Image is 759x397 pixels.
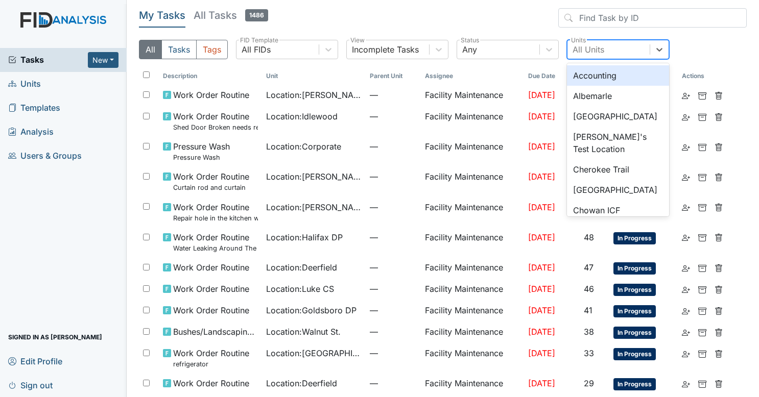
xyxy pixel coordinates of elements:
span: Location : Luke CS [266,283,334,295]
td: Facility Maintenance [421,300,524,321]
div: Cherokee Trail [567,159,669,180]
div: Type filter [139,40,228,59]
th: Toggle SortBy [524,67,580,85]
span: 29 [584,378,594,388]
span: 41 [584,305,592,315]
td: Facility Maintenance [421,85,524,106]
span: — [370,140,417,153]
span: — [370,170,417,183]
small: Repair hole in the kitchen wall. [173,213,258,223]
span: 38 [584,327,594,337]
span: [DATE] [528,90,555,100]
span: — [370,377,417,389]
td: Facility Maintenance [421,321,524,343]
a: Delete [715,201,723,213]
span: — [370,347,417,359]
span: Location : Deerfield [266,377,337,389]
div: [GEOGRAPHIC_DATA] [567,180,669,200]
div: Incomplete Tasks [352,43,419,56]
div: All Units [573,43,604,56]
a: Delete [715,326,723,338]
a: Archive [698,89,706,101]
span: 47 [584,262,594,272]
span: — [370,283,417,295]
small: Pressure Wash [173,153,230,162]
span: Location : Goldsboro DP [266,304,357,316]
span: [DATE] [528,327,555,337]
a: Archive [698,326,706,338]
th: Toggle SortBy [262,67,365,85]
span: [DATE] [528,348,555,358]
small: Shed Door Broken needs replacing [173,122,258,132]
a: Delete [715,140,723,153]
span: — [370,89,417,101]
th: Toggle SortBy [159,67,262,85]
a: Archive [698,201,706,213]
span: In Progress [613,327,656,339]
span: [DATE] [528,141,555,152]
span: Edit Profile [8,353,62,369]
td: Facility Maintenance [421,106,524,136]
a: Delete [715,304,723,316]
span: Work Order Routine Curtain rod and curtain [173,170,249,192]
div: Chowan ICF [567,200,669,220]
span: Location : Walnut St. [266,326,341,338]
div: Accounting [567,65,669,86]
span: [DATE] [528,262,555,272]
td: Facility Maintenance [421,257,524,279]
span: [DATE] [528,111,555,121]
a: Archive [698,347,706,359]
a: Archive [698,283,706,295]
span: Analysis [8,124,54,140]
a: Archive [698,170,706,183]
button: All [139,40,162,59]
span: Location : [PERSON_NAME]. ICF [266,201,361,213]
button: New [88,52,118,68]
span: Templates [8,100,60,116]
span: [DATE] [528,378,555,388]
span: 33 [584,348,594,358]
input: Find Task by ID [558,8,747,28]
span: [DATE] [528,284,555,294]
a: Delete [715,89,723,101]
button: Tags [196,40,228,59]
span: 1486 [245,9,268,21]
a: Archive [698,304,706,316]
span: — [370,326,417,338]
span: In Progress [613,348,656,360]
a: Archive [698,261,706,274]
span: Location : [PERSON_NAME] [266,89,361,101]
span: Sign out [8,377,53,393]
span: — [370,231,417,243]
span: 48 [584,232,594,242]
span: In Progress [613,262,656,275]
a: Archive [698,377,706,389]
span: [DATE] [528,232,555,242]
div: [PERSON_NAME]'s Test Location [567,127,669,159]
span: Work Order Routine [173,283,249,295]
span: In Progress [613,232,656,244]
a: Delete [715,170,723,183]
span: In Progress [613,378,656,390]
input: Toggle All Rows Selected [143,71,150,78]
span: Location : Halifax DP [266,231,343,243]
a: Tasks [8,54,88,66]
span: 46 [584,284,594,294]
a: Delete [715,261,723,274]
span: Work Order Routine [173,261,249,274]
small: Curtain rod and curtain [173,183,249,192]
span: In Progress [613,305,656,317]
div: All FIDs [242,43,271,56]
span: Work Order Routine [173,89,249,101]
th: Toggle SortBy [366,67,421,85]
span: Work Order Routine [173,377,249,389]
span: [DATE] [528,171,555,182]
small: refrigerator [173,359,249,369]
div: Albemarle [567,86,669,106]
td: Facility Maintenance [421,197,524,227]
h5: All Tasks [194,8,268,22]
div: [GEOGRAPHIC_DATA] [567,106,669,127]
a: Delete [715,347,723,359]
div: Any [462,43,477,56]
